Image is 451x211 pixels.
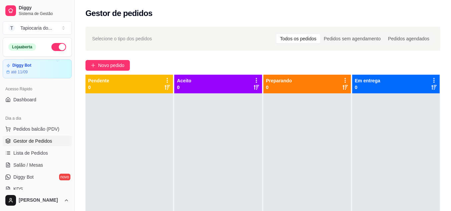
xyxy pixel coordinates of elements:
[3,172,72,182] a: Diggy Botnovo
[3,3,72,19] a: DiggySistema de Gestão
[3,21,72,35] button: Select a team
[384,34,433,43] div: Pedidos agendados
[88,77,109,84] p: Pendente
[13,150,48,156] span: Lista de Pedidos
[266,84,292,91] p: 0
[3,192,72,208] button: [PERSON_NAME]
[20,25,52,31] div: Tapiocaria do ...
[85,60,130,71] button: Novo pedido
[355,77,380,84] p: Em entrega
[91,63,95,68] span: plus
[13,138,52,144] span: Gestor de Pedidos
[88,84,109,91] p: 0
[19,197,61,203] span: [PERSON_NAME]
[13,162,43,168] span: Salão / Mesas
[8,43,36,51] div: Loja aberta
[177,77,191,84] p: Aceito
[98,62,125,69] span: Novo pedido
[3,84,72,94] div: Acesso Rápido
[3,113,72,124] div: Dia a dia
[3,160,72,170] a: Salão / Mesas
[3,59,72,78] a: Diggy Botaté 11/09
[13,126,59,132] span: Pedidos balcão (PDV)
[19,11,69,16] span: Sistema de Gestão
[3,136,72,146] a: Gestor de Pedidos
[3,184,72,194] a: KDS
[3,124,72,134] button: Pedidos balcão (PDV)
[12,63,31,68] article: Diggy Bot
[177,84,191,91] p: 0
[3,148,72,158] a: Lista de Pedidos
[85,8,153,19] h2: Gestor de pedidos
[8,25,15,31] span: T
[11,69,28,75] article: até 11/09
[92,35,152,42] span: Selecione o tipo dos pedidos
[13,96,36,103] span: Dashboard
[19,5,69,11] span: Diggy
[13,186,23,192] span: KDS
[3,94,72,105] a: Dashboard
[320,34,384,43] div: Pedidos sem agendamento
[13,174,34,180] span: Diggy Bot
[266,77,292,84] p: Preparando
[276,34,320,43] div: Todos os pedidos
[355,84,380,91] p: 0
[51,43,66,51] button: Alterar Status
